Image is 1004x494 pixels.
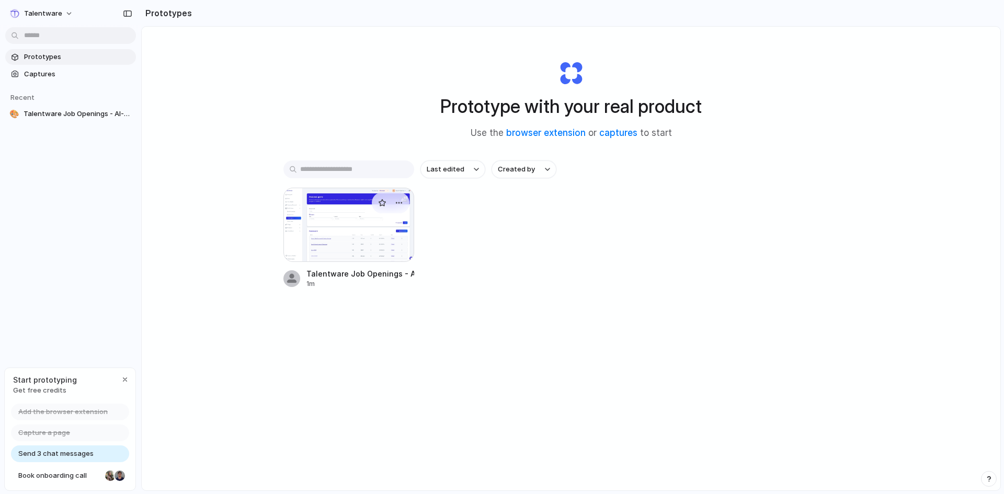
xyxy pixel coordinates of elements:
h1: Prototype with your real product [440,93,702,120]
a: Prototypes [5,49,136,65]
button: Talentware [5,5,78,22]
div: Talentware Job Openings - AI-Assessment Feature [306,268,414,279]
span: Capture a page [18,428,70,438]
div: Nicole Kubica [104,469,117,482]
button: Last edited [420,160,485,178]
a: captures [599,128,637,138]
a: Book onboarding call [11,467,129,484]
span: Created by [498,164,535,175]
span: Last edited [427,164,464,175]
button: Created by [492,160,556,178]
a: 🎨Talentware Job Openings - AI-Assessment Feature [5,106,136,122]
span: Get free credits [13,385,77,396]
span: Talentware [24,8,62,19]
a: browser extension [506,128,586,138]
span: Prototypes [24,52,132,62]
span: Start prototyping [13,374,77,385]
div: 🎨 [9,109,19,119]
h2: Prototypes [141,7,192,19]
span: Talentware Job Openings - AI-Assessment Feature [24,109,132,119]
span: Add the browser extension [18,407,108,417]
span: Book onboarding call [18,470,101,481]
div: 1m [306,279,414,289]
a: Talentware Job Openings - AI-Assessment FeatureTalentware Job Openings - AI-Assessment Feature1m [283,188,414,289]
span: Recent [10,93,35,101]
span: Captures [24,69,132,79]
a: Captures [5,66,136,82]
span: Send 3 chat messages [18,449,94,459]
div: Christian Iacullo [113,469,126,482]
span: Use the or to start [471,127,672,140]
